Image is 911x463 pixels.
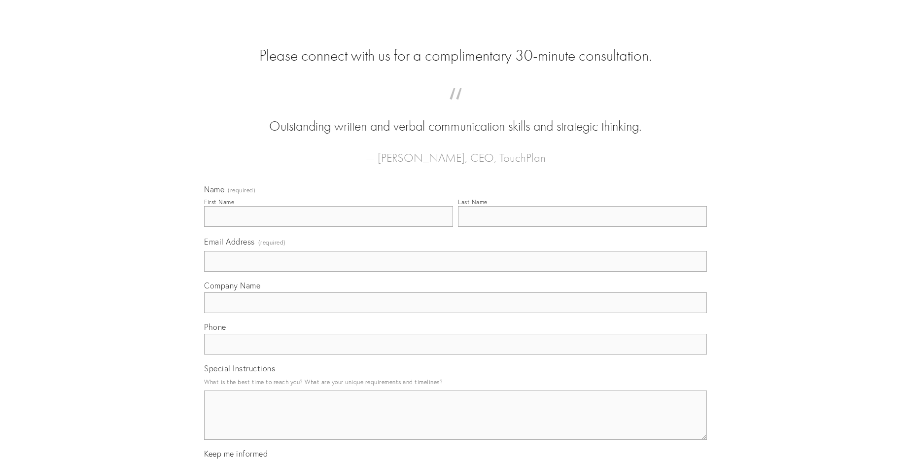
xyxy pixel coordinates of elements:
span: (required) [258,236,286,249]
p: What is the best time to reach you? What are your unique requirements and timelines? [204,375,707,389]
div: Last Name [458,198,488,206]
blockquote: Outstanding written and verbal communication skills and strategic thinking. [220,98,691,136]
span: Company Name [204,281,260,290]
span: Special Instructions [204,363,275,373]
span: (required) [228,187,255,193]
span: Keep me informed [204,449,268,459]
figcaption: — [PERSON_NAME], CEO, TouchPlan [220,136,691,168]
span: Email Address [204,237,255,247]
span: Name [204,184,224,194]
span: Phone [204,322,226,332]
h2: Please connect with us for a complimentary 30-minute consultation. [204,46,707,65]
div: First Name [204,198,234,206]
span: “ [220,98,691,117]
